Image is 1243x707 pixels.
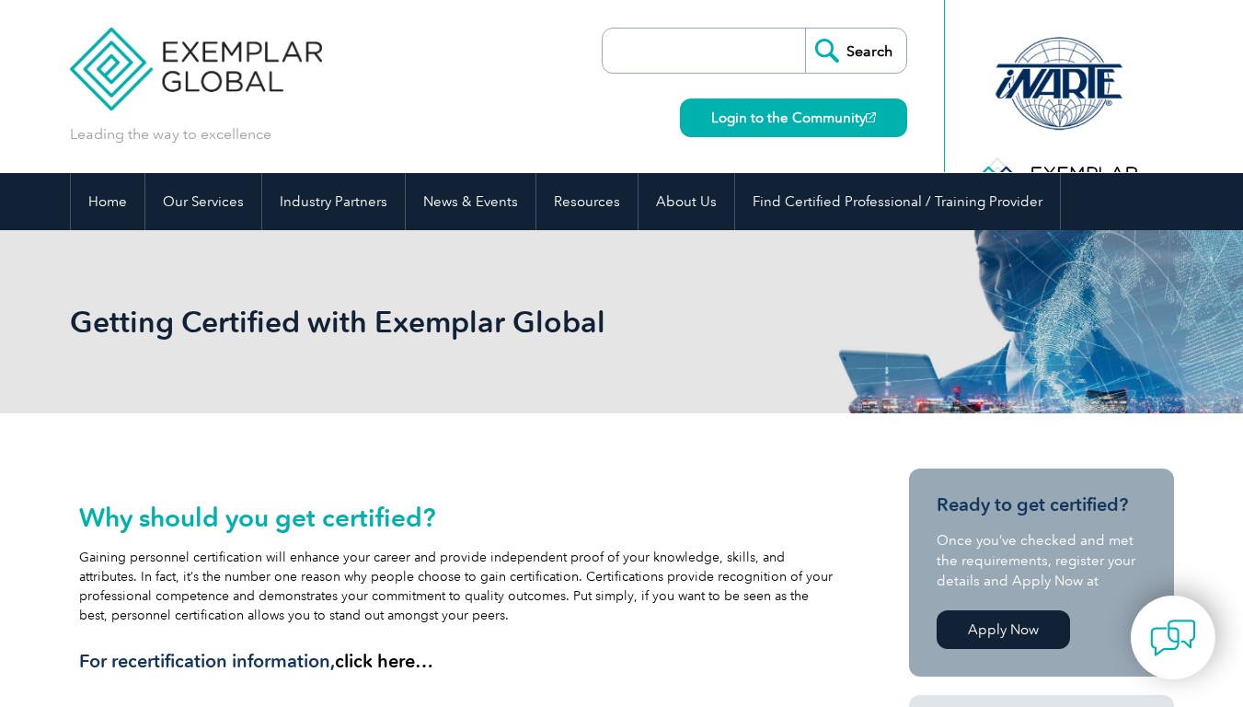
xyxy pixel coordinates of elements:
[1150,615,1196,661] img: contact-chat.png
[937,610,1070,649] a: Apply Now
[680,99,907,137] a: Login to the Community
[937,530,1146,591] p: Once you’ve checked and met the requirements, register your details and Apply Now at
[145,173,261,230] a: Our Services
[79,650,834,673] h3: For recertification information,
[71,173,144,230] a: Home
[639,173,734,230] a: About Us
[70,304,777,340] h1: Getting Certified with Exemplar Global
[805,29,906,73] input: Search
[735,173,1060,230] a: Find Certified Professional / Training Provider
[262,173,405,230] a: Industry Partners
[79,503,834,673] div: Gaining personnel certification will enhance your career and provide independent proof of your kn...
[866,112,876,122] img: open_square.png
[536,173,638,230] a: Resources
[335,650,433,672] a: click here…
[79,503,834,532] h2: Why should you get certified?
[406,173,535,230] a: News & Events
[70,124,271,145] p: Leading the way to excellence
[937,493,1146,516] h3: Ready to get certified?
